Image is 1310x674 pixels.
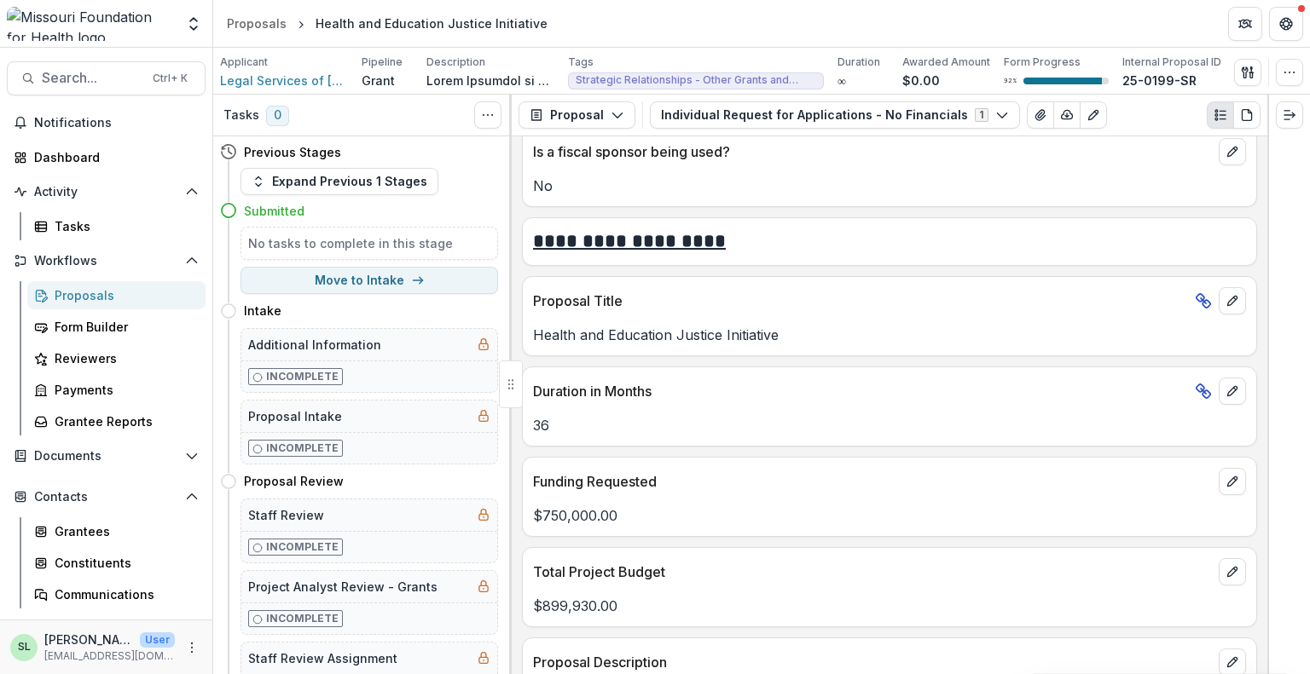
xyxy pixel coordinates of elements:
[650,101,1020,129] button: Individual Request for Applications - No Financials1
[1233,101,1261,129] button: PDF view
[34,490,178,504] span: Contacts
[27,212,206,240] a: Tasks
[244,143,341,161] h4: Previous Stages
[27,549,206,577] a: Constituents
[140,632,175,648] p: User
[27,580,206,608] a: Communications
[838,72,846,89] p: ∞
[533,596,1246,616] p: $899,930.00
[244,202,304,220] h4: Submitted
[1219,138,1246,165] button: edit
[220,55,268,70] p: Applicant
[248,506,324,524] h5: Staff Review
[42,70,142,86] span: Search...
[27,313,206,341] a: Form Builder
[220,11,554,36] nav: breadcrumb
[18,642,31,653] div: Sada Lindsey
[1004,75,1017,87] p: 92 %
[34,148,192,166] div: Dashboard
[55,217,192,235] div: Tasks
[568,55,594,70] p: Tags
[220,11,293,36] a: Proposals
[1276,101,1303,129] button: Expand right
[902,72,940,89] p: $0.00
[7,483,206,510] button: Open Contacts
[7,61,206,95] button: Search...
[1219,287,1246,314] button: edit
[34,449,178,464] span: Documents
[316,14,548,32] div: Health and Education Justice Initiative
[248,578,438,596] h5: Project Analyst Review - Grants
[1027,101,1054,129] button: View Attached Files
[27,281,206,309] a: Proposals
[248,234,490,252] h5: No tasks to complete in this stage
[34,116,199,130] span: Notifications
[7,247,206,274] button: Open Workflows
[241,168,438,195] button: Expand Previous 1 Stages
[182,637,202,658] button: More
[44,648,175,664] p: [EMAIL_ADDRESS][DOMAIN_NAME]
[7,109,206,136] button: Notifications
[474,101,501,129] button: Toggle View Cancelled Tasks
[533,176,1246,196] p: No
[533,141,1212,162] p: Is a fiscal sponsor being used?
[533,505,1246,526] p: $750,000.00
[55,349,192,367] div: Reviewers
[533,291,1188,311] p: Proposal Title
[266,539,339,555] p: Incomplete
[519,101,635,129] button: Proposal
[34,254,178,268] span: Workflows
[1219,468,1246,495] button: edit
[27,517,206,545] a: Grantees
[149,69,191,88] div: Ctrl + K
[266,611,339,626] p: Incomplete
[27,344,206,372] a: Reviewers
[7,442,206,469] button: Open Documents
[533,471,1212,492] p: Funding Requested
[426,55,485,70] p: Description
[55,585,192,603] div: Communications
[533,652,1212,672] p: Proposal Description
[55,412,192,430] div: Grantee Reports
[1269,7,1303,41] button: Get Help
[7,615,206,642] button: Open Data & Reporting
[248,649,397,667] h5: Staff Review Assignment
[248,407,342,425] h5: Proposal Intake
[1004,55,1081,70] p: Form Progress
[266,106,289,126] span: 0
[244,472,344,490] h4: Proposal Review
[55,286,192,304] div: Proposals
[1219,558,1246,585] button: edit
[533,381,1188,401] p: Duration in Months
[362,72,395,89] p: Grant
[227,14,287,32] div: Proposals
[55,318,192,336] div: Form Builder
[362,55,403,70] p: Pipeline
[838,55,880,70] p: Duration
[1219,377,1246,405] button: edit
[182,7,206,41] button: Open entity switcher
[27,407,206,435] a: Grantee Reports
[1207,101,1234,129] button: Plaintext view
[220,72,348,89] a: Legal Services of [GEOGRAPHIC_DATA][US_STATE], Inc.
[7,7,175,41] img: Missouri Foundation for Health logo
[902,55,990,70] p: Awarded Amount
[34,185,178,199] span: Activity
[1122,55,1221,70] p: Internal Proposal ID
[266,441,339,456] p: Incomplete
[266,369,339,384] p: Incomplete
[1228,7,1262,41] button: Partners
[7,178,206,205] button: Open Activity
[576,74,816,86] span: Strategic Relationships - Other Grants and Contracts
[533,415,1246,435] p: 36
[55,554,192,572] div: Constituents
[44,631,133,648] p: [PERSON_NAME]
[426,72,554,89] p: Lorem Ipsumdol si Ametcon Adipisci'e Seddoe tem Incididun Utlabor Etdolorema (ALIQ) enim ad minim...
[533,325,1246,345] p: Health and Education Justice Initiative
[1080,101,1107,129] button: Edit as form
[1122,72,1197,89] p: 25-0199-SR
[533,562,1212,582] p: Total Project Budget
[55,522,192,540] div: Grantees
[223,108,259,123] h3: Tasks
